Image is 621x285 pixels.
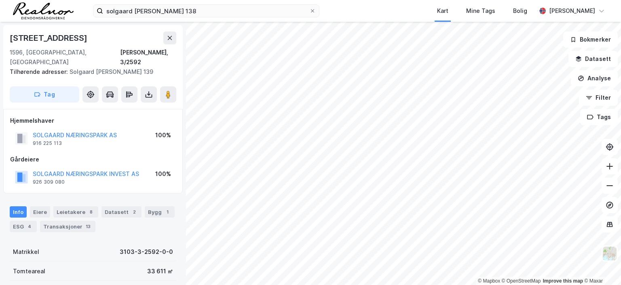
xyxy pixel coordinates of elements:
[155,169,171,179] div: 100%
[13,2,74,19] img: realnor-logo.934646d98de889bb5806.png
[513,6,527,16] div: Bolig
[33,140,62,147] div: 916 225 113
[120,48,176,67] div: [PERSON_NAME], 3/2592
[563,31,618,48] button: Bokmerker
[10,48,120,67] div: 1596, [GEOGRAPHIC_DATA], [GEOGRAPHIC_DATA]
[33,179,65,185] div: 926 309 080
[10,86,79,103] button: Tag
[155,130,171,140] div: 100%
[120,247,173,257] div: 3103-3-2592-0-0
[466,6,495,16] div: Mine Tags
[30,206,50,218] div: Eiere
[40,221,95,232] div: Transaksjoner
[13,266,45,276] div: Tomteareal
[10,221,37,232] div: ESG
[10,68,70,75] span: Tilhørende adresser:
[10,116,176,126] div: Hjemmelshaver
[602,246,617,261] img: Z
[478,278,500,284] a: Mapbox
[87,208,95,216] div: 8
[581,246,621,285] div: Kontrollprogram for chat
[130,208,138,216] div: 2
[581,246,621,285] iframe: Chat Widget
[571,70,618,86] button: Analyse
[580,109,618,125] button: Tags
[10,206,27,218] div: Info
[53,206,98,218] div: Leietakere
[549,6,595,16] div: [PERSON_NAME]
[10,155,176,164] div: Gårdeiere
[568,51,618,67] button: Datasett
[543,278,583,284] a: Improve this map
[101,206,142,218] div: Datasett
[579,90,618,106] button: Filter
[13,247,39,257] div: Matrikkel
[437,6,448,16] div: Kart
[103,5,309,17] input: Søk på adresse, matrikkel, gårdeiere, leietakere eller personer
[84,222,92,231] div: 13
[502,278,541,284] a: OpenStreetMap
[145,206,175,218] div: Bygg
[25,222,34,231] div: 4
[10,67,170,77] div: Solgaard [PERSON_NAME] 139
[163,208,171,216] div: 1
[147,266,173,276] div: 33 611 ㎡
[10,31,89,44] div: [STREET_ADDRESS]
